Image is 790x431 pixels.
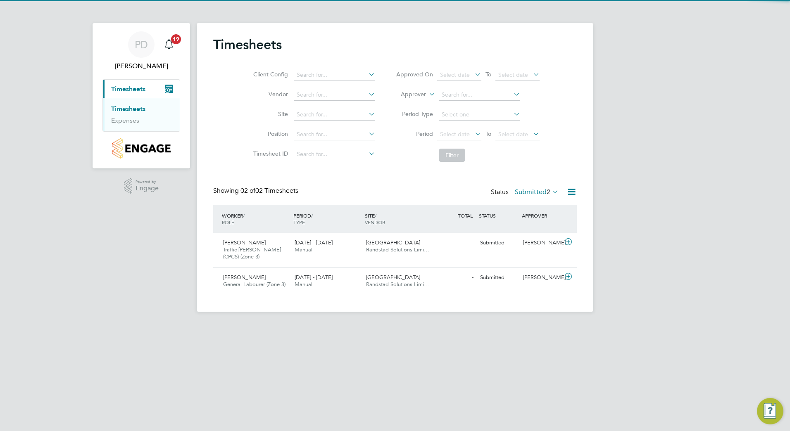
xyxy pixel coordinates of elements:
[111,85,145,93] span: Timesheets
[213,36,282,53] h2: Timesheets
[222,219,234,225] span: ROLE
[389,90,426,99] label: Approver
[491,187,560,198] div: Status
[520,236,563,250] div: [PERSON_NAME]
[477,236,520,250] div: Submitted
[171,34,181,44] span: 19
[439,149,465,162] button: Filter
[366,274,420,281] span: [GEOGRAPHIC_DATA]
[295,281,312,288] span: Manual
[136,178,159,185] span: Powered by
[483,128,494,139] span: To
[498,130,528,138] span: Select date
[124,178,159,194] a: Powered byEngage
[251,90,288,98] label: Vendor
[477,208,520,223] div: STATUS
[251,130,288,137] label: Position
[103,80,180,98] button: Timesheets
[213,187,300,195] div: Showing
[757,398,783,424] button: Engage Resource Center
[251,110,288,118] label: Site
[440,71,470,78] span: Select date
[547,188,550,196] span: 2
[515,188,559,196] label: Submitted
[366,281,429,288] span: Randstad Solutions Limi…
[440,130,470,138] span: Select date
[111,116,139,124] a: Expenses
[396,130,433,137] label: Period
[223,274,266,281] span: [PERSON_NAME]
[102,31,180,71] a: PD[PERSON_NAME]
[294,69,375,81] input: Search for...
[240,187,298,195] span: 02 Timesheets
[291,208,363,230] div: PERIOD
[294,89,375,101] input: Search for...
[136,185,159,192] span: Engage
[363,208,434,230] div: SITE
[111,105,145,113] a: Timesheets
[220,208,291,230] div: WORKER
[251,71,288,78] label: Client Config
[311,212,313,219] span: /
[93,23,190,168] nav: Main navigation
[103,98,180,131] div: Timesheets
[439,89,520,101] input: Search for...
[520,208,563,223] div: APPROVER
[375,212,376,219] span: /
[102,138,180,159] a: Go to home page
[458,212,473,219] span: TOTAL
[161,31,177,58] a: 19
[396,110,433,118] label: Period Type
[243,212,245,219] span: /
[135,39,148,50] span: PD
[293,219,305,225] span: TYPE
[520,271,563,284] div: [PERSON_NAME]
[251,150,288,157] label: Timesheet ID
[240,187,255,195] span: 02 of
[223,239,266,246] span: [PERSON_NAME]
[294,109,375,121] input: Search for...
[294,129,375,140] input: Search for...
[295,274,333,281] span: [DATE] - [DATE]
[223,281,286,288] span: General Labourer (Zone 3)
[366,246,429,253] span: Randstad Solutions Limi…
[366,239,420,246] span: [GEOGRAPHIC_DATA]
[294,149,375,160] input: Search for...
[434,236,477,250] div: -
[498,71,528,78] span: Select date
[102,61,180,71] span: Paul Desborough
[434,271,477,284] div: -
[295,246,312,253] span: Manual
[223,246,281,260] span: Traffic [PERSON_NAME] (CPCS) (Zone 3)
[396,71,433,78] label: Approved On
[439,109,520,121] input: Select one
[295,239,333,246] span: [DATE] - [DATE]
[365,219,385,225] span: VENDOR
[112,138,170,159] img: countryside-properties-logo-retina.png
[483,69,494,80] span: To
[477,271,520,284] div: Submitted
